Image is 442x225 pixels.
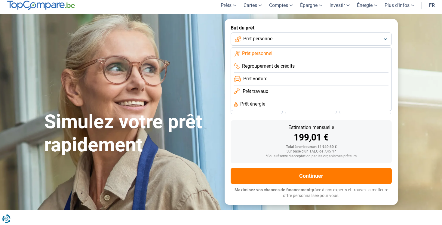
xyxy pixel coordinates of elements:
button: Prêt personnel [231,32,392,46]
button: Continuer [231,168,392,184]
span: Prêt personnel [242,50,272,57]
span: Prêt énergie [240,101,265,107]
img: TopCompare [7,1,75,10]
div: *Sous réserve d'acceptation par les organismes prêteurs [235,154,387,159]
span: Prêt travaux [243,88,268,95]
span: Prêt personnel [243,35,274,42]
span: Prêt voiture [243,76,267,82]
div: 199,01 € [235,133,387,142]
span: Regroupement de crédits [242,63,295,69]
p: grâce à nos experts et trouvez la meilleure offre personnalisée pour vous. [231,187,392,199]
span: 36 mois [250,108,263,112]
label: But du prêt [231,25,392,31]
div: Sur base d'un TAEG de 7,45 %* [235,149,387,154]
h1: Simulez votre prêt rapidement [44,110,217,157]
div: Estimation mensuelle [235,125,387,130]
div: Total à rembourser: 11 940,60 € [235,145,387,149]
span: 24 mois [359,108,372,112]
span: 30 mois [304,108,318,112]
span: Maximisez vos chances de financement [235,187,311,192]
